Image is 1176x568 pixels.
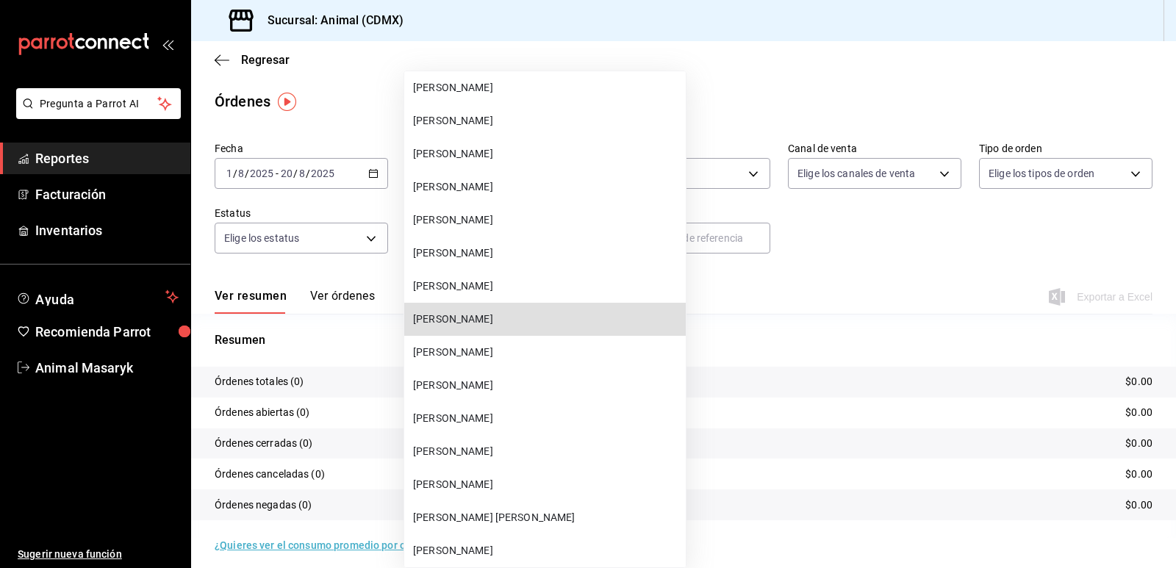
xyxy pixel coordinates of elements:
[413,312,680,327] span: [PERSON_NAME]
[413,80,680,96] span: [PERSON_NAME]
[413,444,680,459] span: [PERSON_NAME]
[413,212,680,228] span: [PERSON_NAME]
[413,543,680,558] span: [PERSON_NAME]
[413,411,680,426] span: [PERSON_NAME]
[413,378,680,393] span: [PERSON_NAME]
[413,146,680,162] span: [PERSON_NAME]
[413,179,680,195] span: [PERSON_NAME]
[413,510,680,525] span: [PERSON_NAME] [PERSON_NAME]
[278,93,296,111] img: Tooltip marker
[413,477,680,492] span: [PERSON_NAME]
[413,278,680,294] span: [PERSON_NAME]
[413,345,680,360] span: [PERSON_NAME]
[413,245,680,261] span: [PERSON_NAME]
[413,113,680,129] span: [PERSON_NAME]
